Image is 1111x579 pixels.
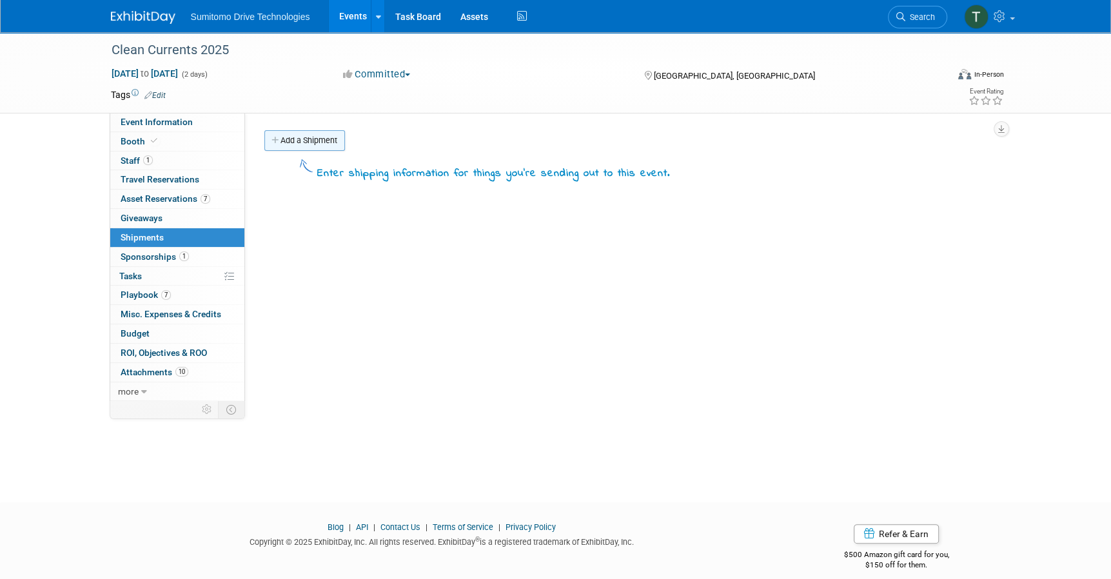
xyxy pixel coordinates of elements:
[144,91,166,100] a: Edit
[121,309,221,319] span: Misc. Expenses & Credits
[110,113,244,132] a: Event Information
[346,522,354,532] span: |
[110,152,244,170] a: Staff1
[973,70,1003,79] div: In-Person
[506,522,556,532] a: Privacy Policy
[121,174,199,184] span: Travel Reservations
[110,228,244,247] a: Shipments
[175,367,188,377] span: 10
[422,522,431,532] span: |
[191,12,310,22] span: Sumitomo Drive Technologies
[121,251,189,262] span: Sponsorships
[871,67,1004,86] div: Event Format
[380,522,420,532] a: Contact Us
[958,69,971,79] img: Format-Inperson.png
[888,6,947,28] a: Search
[121,289,171,300] span: Playbook
[201,194,210,204] span: 7
[792,541,1001,571] div: $500 Amazon gift card for you,
[110,382,244,401] a: more
[370,522,379,532] span: |
[121,213,162,223] span: Giveaways
[854,524,939,544] a: Refer & Earn
[110,363,244,382] a: Attachments10
[179,251,189,261] span: 1
[905,12,935,22] span: Search
[111,533,774,548] div: Copyright © 2025 ExhibitDay, Inc. All rights reserved. ExhibitDay is a registered trademark of Ex...
[121,348,207,358] span: ROI, Objectives & ROO
[339,68,415,81] button: Committed
[654,71,815,81] span: [GEOGRAPHIC_DATA], [GEOGRAPHIC_DATA]
[181,70,208,79] span: (2 days)
[110,209,244,228] a: Giveaways
[151,137,157,144] i: Booth reservation complete
[264,130,345,151] a: Add a Shipment
[495,522,504,532] span: |
[121,232,164,242] span: Shipments
[110,305,244,324] a: Misc. Expenses & Credits
[111,68,179,79] span: [DATE] [DATE]
[792,560,1001,571] div: $150 off for them.
[110,190,244,208] a: Asset Reservations7
[317,166,670,182] div: Enter shipping information for things you're sending out to this event.
[196,401,219,418] td: Personalize Event Tab Strip
[143,155,153,165] span: 1
[121,136,160,146] span: Booth
[121,367,188,377] span: Attachments
[110,170,244,189] a: Travel Reservations
[433,522,493,532] a: Terms of Service
[218,401,244,418] td: Toggle Event Tabs
[111,88,166,101] td: Tags
[110,324,244,343] a: Budget
[328,522,344,532] a: Blog
[121,117,193,127] span: Event Information
[968,88,1003,95] div: Event Rating
[121,155,153,166] span: Staff
[118,386,139,397] span: more
[161,290,171,300] span: 7
[110,286,244,304] a: Playbook7
[121,328,150,339] span: Budget
[356,522,368,532] a: API
[964,5,988,29] img: Taylor Mobley
[475,536,480,543] sup: ®
[110,248,244,266] a: Sponsorships1
[110,344,244,362] a: ROI, Objectives & ROO
[139,68,151,79] span: to
[110,267,244,286] a: Tasks
[121,193,210,204] span: Asset Reservations
[119,271,142,281] span: Tasks
[107,39,928,62] div: Clean Currents 2025
[111,11,175,24] img: ExhibitDay
[110,132,244,151] a: Booth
